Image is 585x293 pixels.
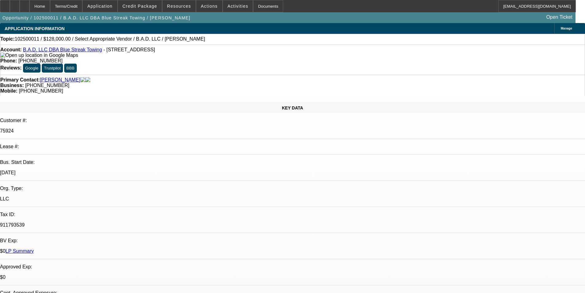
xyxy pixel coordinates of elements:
strong: Reviews: [0,65,21,70]
span: Actions [201,4,218,9]
button: BBB [64,64,77,73]
span: KEY DATA [282,105,303,110]
span: Activities [228,4,248,9]
span: Application [87,4,112,9]
span: Opportunity / 102500011 / B.A.D. LLC DBA Blue Streak Towing / [PERSON_NAME] [2,15,190,20]
button: Google [23,64,41,73]
a: View Google Maps [0,53,78,58]
span: Credit Package [123,4,157,9]
img: Open up location in Google Maps [0,53,78,58]
span: [PHONE_NUMBER] [25,83,69,88]
span: APPLICATION INFORMATION [5,26,64,31]
span: [PHONE_NUMBER] [19,88,63,93]
button: Application [83,0,117,12]
button: Resources [162,0,196,12]
strong: Phone: [0,58,17,63]
button: Actions [196,0,222,12]
strong: Primary Contact: [0,77,40,83]
img: linkedin-icon.png [85,77,90,83]
span: - [STREET_ADDRESS] [103,47,155,52]
span: Manage [561,27,572,30]
button: Credit Package [118,0,162,12]
span: 102500011 / $128,000.00 / Select Appropriate Vendor / B.A.D. LLC / [PERSON_NAME] [15,36,205,42]
span: Resources [167,4,191,9]
a: LP Summary [6,248,34,254]
a: B.A.D. LLC DBA Blue Streak Towing [23,47,102,52]
img: facebook-icon.png [80,77,85,83]
a: Open Ticket [544,12,575,22]
strong: Business: [0,83,24,88]
button: Trustpilot [42,64,63,73]
strong: Account: [0,47,21,52]
strong: Topic: [0,36,15,42]
strong: Mobile: [0,88,18,93]
button: Activities [223,0,253,12]
a: [PERSON_NAME] [40,77,80,83]
span: [PHONE_NUMBER] [18,58,63,63]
